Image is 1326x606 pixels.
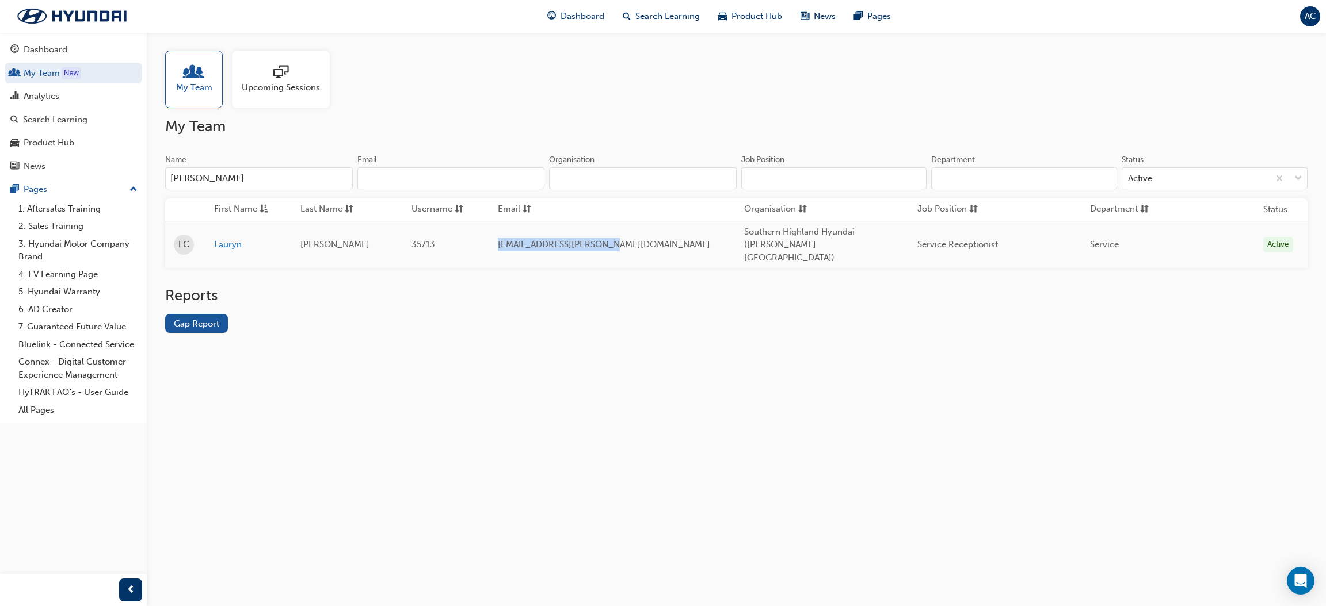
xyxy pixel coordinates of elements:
[5,109,142,131] a: Search Learning
[801,9,809,24] span: news-icon
[300,202,364,217] button: Last Namesorting-icon
[242,81,320,94] span: Upcoming Sessions
[14,217,142,235] a: 2. Sales Training
[5,179,142,200] button: Pages
[24,183,47,196] div: Pages
[931,167,1117,189] input: Department
[345,202,353,217] span: sorting-icon
[744,202,796,217] span: Organisation
[547,9,556,24] span: guage-icon
[867,10,891,23] span: Pages
[791,5,845,28] a: news-iconNews
[917,202,981,217] button: Job Positionsorting-icon
[498,202,561,217] button: Emailsorting-icon
[6,4,138,28] img: Trak
[186,65,201,81] span: people-icon
[931,154,975,166] div: Department
[845,5,900,28] a: pages-iconPages
[14,383,142,401] a: HyTRAK FAQ's - User Guide
[411,202,475,217] button: Usernamesorting-icon
[10,68,19,79] span: people-icon
[1263,203,1287,216] th: Status
[300,239,369,250] span: [PERSON_NAME]
[5,132,142,154] a: Product Hub
[214,202,277,217] button: First Nameasc-icon
[1300,6,1320,26] button: AC
[741,167,927,189] input: Job Position
[14,353,142,383] a: Connex - Digital Customer Experience Management
[1294,171,1302,186] span: down-icon
[62,67,81,79] div: Tooltip anchor
[176,81,212,94] span: My Team
[917,202,967,217] span: Job Position
[14,401,142,419] a: All Pages
[635,10,700,23] span: Search Learning
[718,9,727,24] span: car-icon
[798,202,807,217] span: sorting-icon
[1287,567,1314,595] div: Open Intercom Messenger
[549,154,595,166] div: Organisation
[5,63,142,84] a: My Team
[165,51,232,108] a: My Team
[917,239,998,250] span: Service Receptionist
[411,202,452,217] span: Username
[498,202,520,217] span: Email
[260,202,268,217] span: asc-icon
[14,336,142,354] a: Bluelink - Connected Service
[561,10,604,23] span: Dashboard
[24,90,59,103] div: Analytics
[411,239,435,250] span: 35713
[1090,239,1119,250] span: Service
[300,202,342,217] span: Last Name
[5,156,142,177] a: News
[523,202,531,217] span: sorting-icon
[854,9,863,24] span: pages-icon
[232,51,339,108] a: Upcoming Sessions
[23,113,87,126] div: Search Learning
[538,5,614,28] a: guage-iconDashboard
[10,91,19,102] span: chart-icon
[10,115,18,125] span: search-icon
[14,318,142,336] a: 7. Guaranteed Future Value
[14,235,142,266] a: 3. Hyundai Motor Company Brand
[498,239,710,250] span: [EMAIL_ADDRESS][PERSON_NAME][DOMAIN_NAME]
[14,301,142,319] a: 6. AD Creator
[744,227,855,263] span: Southern Highland Hyundai ([PERSON_NAME][GEOGRAPHIC_DATA])
[165,286,1308,305] h2: Reports
[709,5,791,28] a: car-iconProduct Hub
[814,10,836,23] span: News
[10,185,19,195] span: pages-icon
[1090,202,1138,217] span: Department
[741,154,784,166] div: Job Position
[14,200,142,218] a: 1. Aftersales Training
[24,43,67,56] div: Dashboard
[623,9,631,24] span: search-icon
[731,10,782,23] span: Product Hub
[357,167,545,189] input: Email
[5,37,142,179] button: DashboardMy TeamAnalyticsSearch LearningProduct HubNews
[1263,237,1293,252] div: Active
[129,182,138,197] span: up-icon
[24,136,74,149] div: Product Hub
[744,202,807,217] button: Organisationsorting-icon
[5,86,142,107] a: Analytics
[969,202,978,217] span: sorting-icon
[614,5,709,28] a: search-iconSearch Learning
[1140,202,1149,217] span: sorting-icon
[178,238,189,251] span: LC
[10,45,19,55] span: guage-icon
[10,162,19,172] span: news-icon
[165,154,186,166] div: Name
[165,167,353,189] input: Name
[165,117,1308,136] h2: My Team
[127,583,135,597] span: prev-icon
[273,65,288,81] span: sessionType_ONLINE_URL-icon
[1090,202,1153,217] button: Departmentsorting-icon
[5,39,142,60] a: Dashboard
[214,238,283,251] a: Lauryn
[1305,10,1316,23] span: AC
[10,138,19,148] span: car-icon
[1128,172,1152,185] div: Active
